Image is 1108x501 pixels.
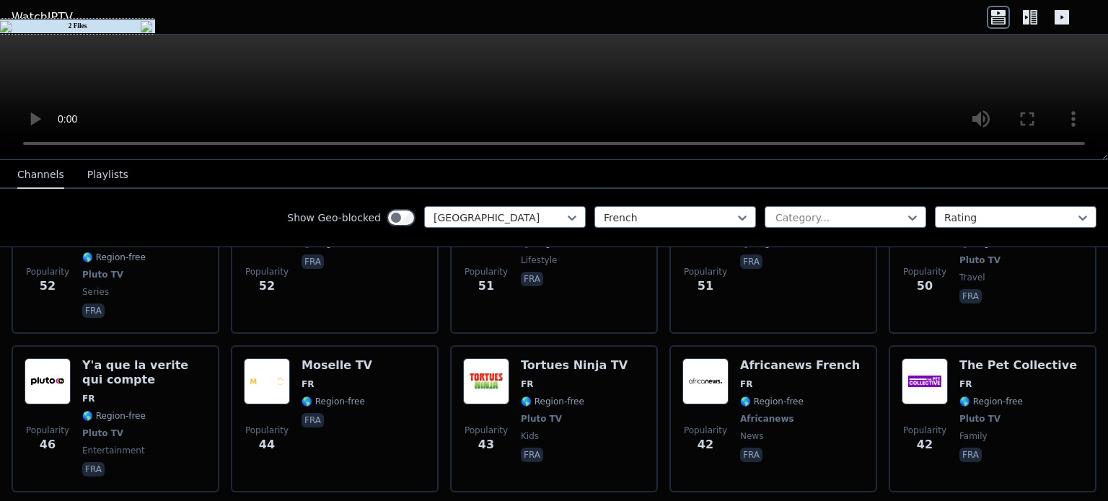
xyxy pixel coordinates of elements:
span: Popularity [684,266,727,278]
span: 52 [259,278,275,295]
td: 2 Files [14,19,141,33]
button: Channels [17,161,64,189]
span: Popularity [465,425,508,436]
span: 42 [917,436,933,453]
p: fra [959,289,982,303]
h6: Tortues Ninja TV [521,358,628,373]
span: 🌎 Region-free [302,396,365,407]
span: FR [302,378,314,390]
img: Moselle TV [244,358,290,404]
span: Popularity [26,266,69,278]
span: 🌎 Region-free [959,396,1023,407]
p: fra [740,254,762,269]
span: family [959,430,988,442]
p: fra [82,462,105,476]
p: fra [521,448,543,462]
span: Popularity [465,266,508,278]
span: 50 [917,278,933,295]
span: FR [521,378,533,390]
span: 52 [40,278,56,295]
span: 🌎 Region-free [82,252,146,263]
p: fra [82,303,105,318]
p: fra [959,448,982,462]
span: 42 [698,436,713,453]
h6: Africanews French [740,358,860,373]
p: fra [302,413,324,427]
p: fra [740,448,762,462]
span: 🌎 Region-free [740,396,804,407]
span: FR [740,378,752,390]
span: 51 [698,278,713,295]
span: Popularity [245,425,289,436]
span: Popularity [26,425,69,436]
label: Show Geo-blocked [287,210,381,225]
span: Popularity [684,425,727,436]
h6: Moselle TV [302,358,372,373]
h6: Y'a que la verite qui compte [82,358,206,387]
img: Y'a que la verite qui compte [25,358,71,404]
span: 🌎 Region-free [82,410,146,422]
span: 51 [478,278,494,295]
span: Popularity [903,266,946,278]
span: lifestyle [521,254,557,266]
span: travel [959,272,985,283]
span: Pluto TV [82,427,123,439]
span: FR [959,378,972,390]
span: kids [521,430,539,442]
span: Pluto TV [521,413,562,425]
span: Pluto TV [959,413,1001,425]
span: 🌎 Region-free [521,396,584,407]
span: Popularity [245,266,289,278]
span: Pluto TV [959,254,1001,266]
p: fra [302,254,324,269]
h6: The Pet Collective [959,358,1077,373]
span: Popularity [903,425,946,436]
span: entertainment [82,445,145,456]
span: series [82,286,109,298]
img: close16.png [141,21,155,32]
span: news [740,430,763,442]
p: fra [521,272,543,286]
span: 44 [259,436,275,453]
span: 43 [478,436,494,453]
span: Africanews [740,413,794,425]
img: Tortues Ninja TV [463,358,509,404]
button: Playlists [87,161,128,189]
img: The Pet Collective [902,358,948,404]
span: FR [82,393,94,404]
a: WatchIPTV [12,9,73,26]
img: Africanews French [682,358,729,404]
span: 46 [40,436,56,453]
span: Pluto TV [82,269,123,280]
